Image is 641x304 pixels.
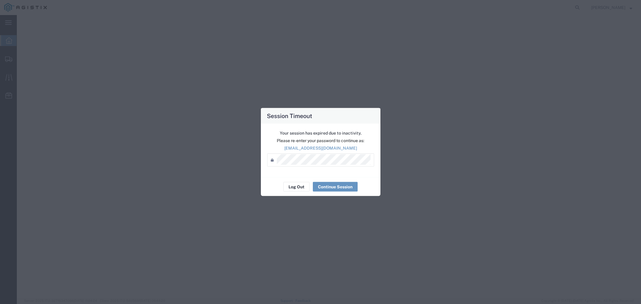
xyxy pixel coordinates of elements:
p: [EMAIL_ADDRESS][DOMAIN_NAME] [267,145,374,151]
h4: Session Timeout [267,111,312,120]
button: Continue Session [313,182,358,192]
p: Your session has expired due to inactivity. [267,130,374,136]
p: Please re-enter your password to continue as: [267,138,374,144]
button: Log Out [283,182,310,192]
